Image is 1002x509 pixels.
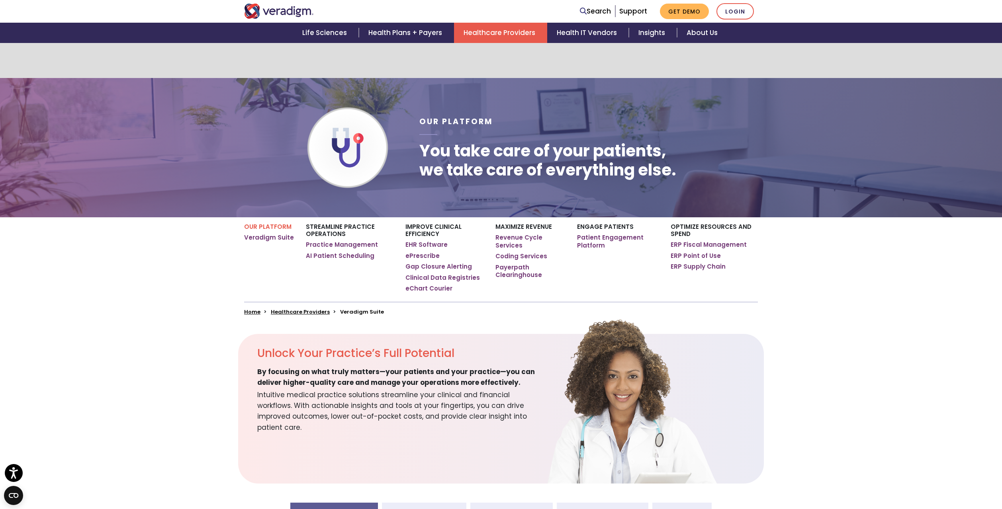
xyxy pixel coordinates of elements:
[359,23,454,43] a: Health Plans + Payers
[671,252,721,260] a: ERP Point of Use
[495,252,547,260] a: Coding Services
[671,241,747,249] a: ERP Fiscal Management
[293,23,359,43] a: Life Sciences
[577,234,659,249] a: Patient Engagement Platform
[419,116,493,127] span: Our Platform
[419,141,676,179] h1: You take care of your patients, we take care of everything else.
[531,318,730,484] img: solution-provider-potential.png
[849,452,992,499] iframe: Drift Chat Widget
[547,23,629,43] a: Health IT Vendors
[405,285,452,293] a: eChart Courier
[671,263,726,271] a: ERP Supply Chain
[244,4,314,19] img: Veradigm logo
[629,23,677,43] a: Insights
[257,388,545,433] span: Intuitive medical practice solutions streamline your clinical and financial workflows. With actio...
[677,23,727,43] a: About Us
[4,486,23,505] button: Open CMP widget
[405,263,472,271] a: Gap Closure Alerting
[306,252,374,260] a: AI Patient Scheduling
[306,241,378,249] a: Practice Management
[244,234,294,242] a: Veradigm Suite
[716,3,754,20] a: Login
[660,4,709,19] a: Get Demo
[619,6,647,16] a: Support
[257,367,545,388] span: By focusing on what truly matters—your patients and your practice—you can deliver higher-quality ...
[580,6,611,17] a: Search
[244,308,260,316] a: Home
[454,23,547,43] a: Healthcare Providers
[405,241,448,249] a: EHR Software
[495,234,565,249] a: Revenue Cycle Services
[271,308,330,316] a: Healthcare Providers
[405,252,440,260] a: ePrescribe
[405,274,480,282] a: Clinical Data Registries
[257,347,545,360] h2: Unlock Your Practice’s Full Potential
[495,263,565,279] a: Payerpath Clearinghouse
